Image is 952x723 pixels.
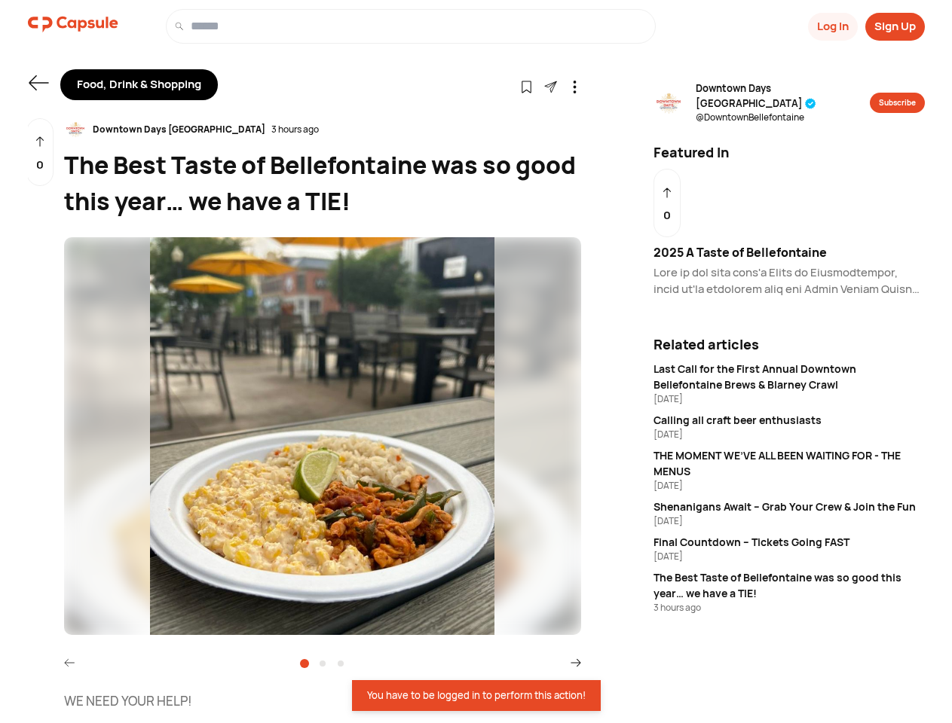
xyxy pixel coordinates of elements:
[654,550,925,563] div: [DATE]
[654,514,925,528] div: [DATE]
[663,207,671,224] p: 0
[271,123,319,136] div: 3 hours ago
[654,392,925,406] div: [DATE]
[654,601,925,615] div: 3 hours ago
[654,569,925,601] div: The Best Taste of Bellefontaine was so good this year… we have a TIE!
[64,118,87,141] img: resizeImage
[654,447,925,479] div: THE MOMENT WE’VE ALL BEEN WAITING FOR - THE MENUS
[654,499,925,514] div: Shenanigans Await – Grab Your Crew & Join the Fun
[654,479,925,493] div: [DATE]
[644,142,934,163] div: Featured In
[805,98,816,109] img: tick
[28,9,118,44] a: logo
[87,123,271,136] div: Downtown Days [GEOGRAPHIC_DATA]
[654,264,925,298] div: Lore ip dol sita cons'a Elits do Eiusmodtempor, incid ut'la etdolorem aliq eni Admin Veniam Quisn...
[654,334,925,355] div: Related articles
[696,81,870,111] span: Downtown Days [GEOGRAPHIC_DATA]
[367,689,586,702] div: You have to be logged in to perform this action!
[808,13,858,41] button: Log In
[64,147,581,219] div: The Best Taste of Bellefontaine was so good this year… we have a TIE!
[654,412,925,428] div: Calling all craft beer enthusiasts
[865,13,925,41] button: Sign Up
[870,93,925,113] button: Subscribe
[654,243,925,261] div: 2025 A Taste of Bellefontaine
[64,237,581,635] img: resizeImage
[654,428,925,441] div: [DATE]
[654,361,925,392] div: Last Call for the First Annual Downtown Bellefontaine Brews & Blarney Crawl
[60,69,218,100] div: Food, Drink & Shopping
[654,88,684,118] img: resizeImage
[36,157,44,174] p: 0
[654,534,925,550] div: Final Countdown – Tickets Going FAST
[28,9,118,39] img: logo
[696,111,870,124] span: @ DowntownBellefontaine
[64,692,581,710] p: WE NEED YOUR HELP!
